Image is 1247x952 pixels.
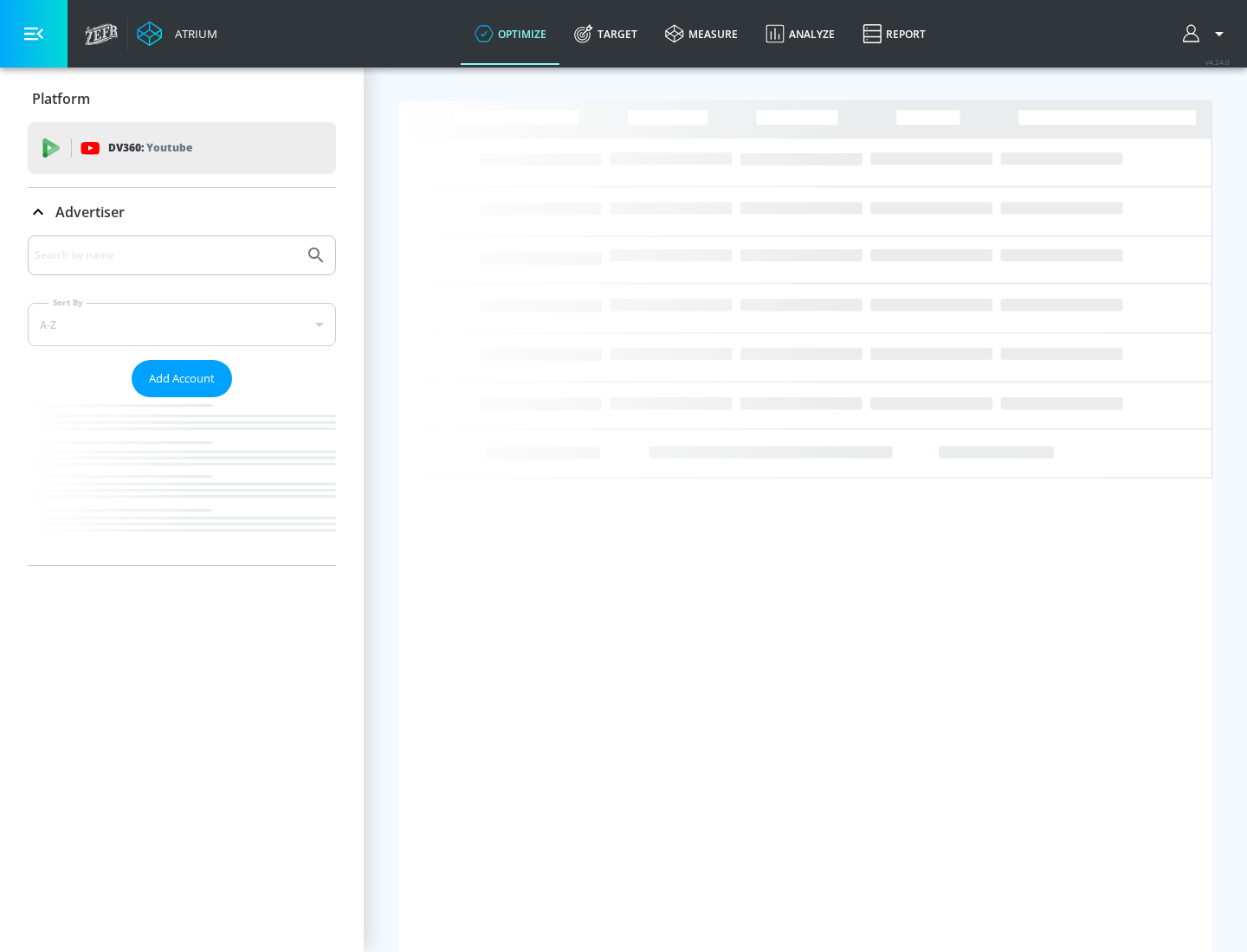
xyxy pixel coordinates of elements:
[752,3,849,65] a: Analyze
[146,138,192,157] p: Youtube
[137,21,217,47] a: Atrium
[35,244,297,267] input: Search by name
[108,138,192,158] p: DV360:
[149,369,215,389] span: Add Account
[28,397,336,565] nav: list of Advertiser
[32,89,90,108] p: Platform
[28,235,336,565] div: Advertiser
[28,74,336,123] div: Platform
[849,3,940,65] a: Report
[28,188,336,236] div: Advertiser
[132,360,232,397] button: Add Account
[49,297,87,308] label: Sort By
[560,3,651,65] a: Target
[55,203,125,222] p: Advertiser
[168,26,217,42] div: Atrium
[651,3,752,65] a: measure
[28,303,336,346] div: A-Z
[461,3,560,65] a: optimize
[1205,57,1230,67] span: v 4.24.0
[28,122,336,174] div: DV360: Youtube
